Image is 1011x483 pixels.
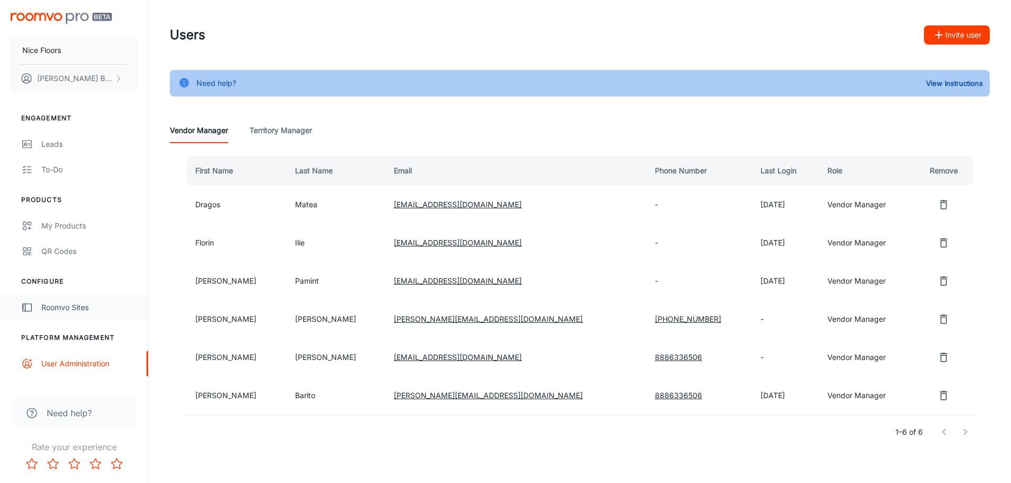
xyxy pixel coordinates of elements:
[287,186,385,224] td: Matea
[11,65,137,92] button: [PERSON_NAME] Barito
[752,156,819,186] th: Last Login
[646,262,752,300] td: -
[655,391,702,400] a: 8886336506
[895,426,923,438] p: 1–6 of 6
[287,376,385,415] td: Barito
[394,238,522,247] a: [EMAIL_ADDRESS][DOMAIN_NAME]
[924,25,990,45] button: Invite user
[819,376,914,415] td: Vendor Manager
[646,186,752,224] td: -
[183,186,287,224] td: Dragos
[106,453,127,475] button: Rate 5 star
[41,358,137,370] div: User Administration
[752,186,819,224] td: [DATE]
[249,118,312,143] a: Territory Manager
[646,224,752,262] td: -
[287,300,385,338] td: [PERSON_NAME]
[819,262,914,300] td: Vendor Manager
[41,220,137,232] div: My Products
[37,73,112,84] p: [PERSON_NAME] Barito
[655,314,721,323] a: [PHONE_NUMBER]
[394,276,522,285] a: [EMAIL_ADDRESS][DOMAIN_NAME]
[923,75,986,91] button: View Instructions
[41,164,137,175] div: To-do
[933,347,954,368] button: remove user
[8,441,140,453] p: Rate your experience
[41,245,137,257] div: QR Codes
[394,353,522,362] a: [EMAIL_ADDRESS][DOMAIN_NAME]
[42,453,64,475] button: Rate 2 star
[11,37,137,64] button: Nice Floors
[752,224,819,262] td: [DATE]
[646,156,752,186] th: Phone Number
[655,353,702,362] a: 8886336506
[394,200,522,209] a: [EMAIL_ADDRESS][DOMAIN_NAME]
[183,300,287,338] td: [PERSON_NAME]
[385,156,646,186] th: Email
[819,224,914,262] td: Vendor Manager
[21,453,42,475] button: Rate 1 star
[85,453,106,475] button: Rate 4 star
[819,300,914,338] td: Vendor Manager
[287,224,385,262] td: Ilie
[47,407,92,419] span: Need help?
[22,45,61,56] p: Nice Floors
[287,338,385,376] td: [PERSON_NAME]
[41,302,137,313] div: Roomvo Sites
[11,13,112,24] img: Roomvo PRO Beta
[394,314,583,323] a: [PERSON_NAME][EMAIL_ADDRESS][DOMAIN_NAME]
[183,262,287,300] td: [PERSON_NAME]
[819,156,914,186] th: Role
[183,156,287,186] th: First Name
[41,138,137,150] div: Leads
[933,194,954,215] button: remove user
[170,25,205,45] h1: Users
[819,338,914,376] td: Vendor Manager
[287,262,385,300] td: Pamint
[752,338,819,376] td: -
[183,224,287,262] td: Florin
[933,385,954,406] button: remove user
[819,186,914,224] td: Vendor Manager
[287,156,385,186] th: Last Name
[752,300,819,338] td: -
[933,270,954,292] button: remove user
[752,376,819,415] td: [DATE]
[64,453,85,475] button: Rate 3 star
[914,156,977,186] th: Remove
[183,376,287,415] td: [PERSON_NAME]
[170,118,228,143] a: Vendor Manager
[752,262,819,300] td: [DATE]
[933,309,954,330] button: remove user
[183,338,287,376] td: [PERSON_NAME]
[394,391,583,400] a: [PERSON_NAME][EMAIL_ADDRESS][DOMAIN_NAME]
[196,73,236,93] div: Need help?
[933,232,954,253] button: remove user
